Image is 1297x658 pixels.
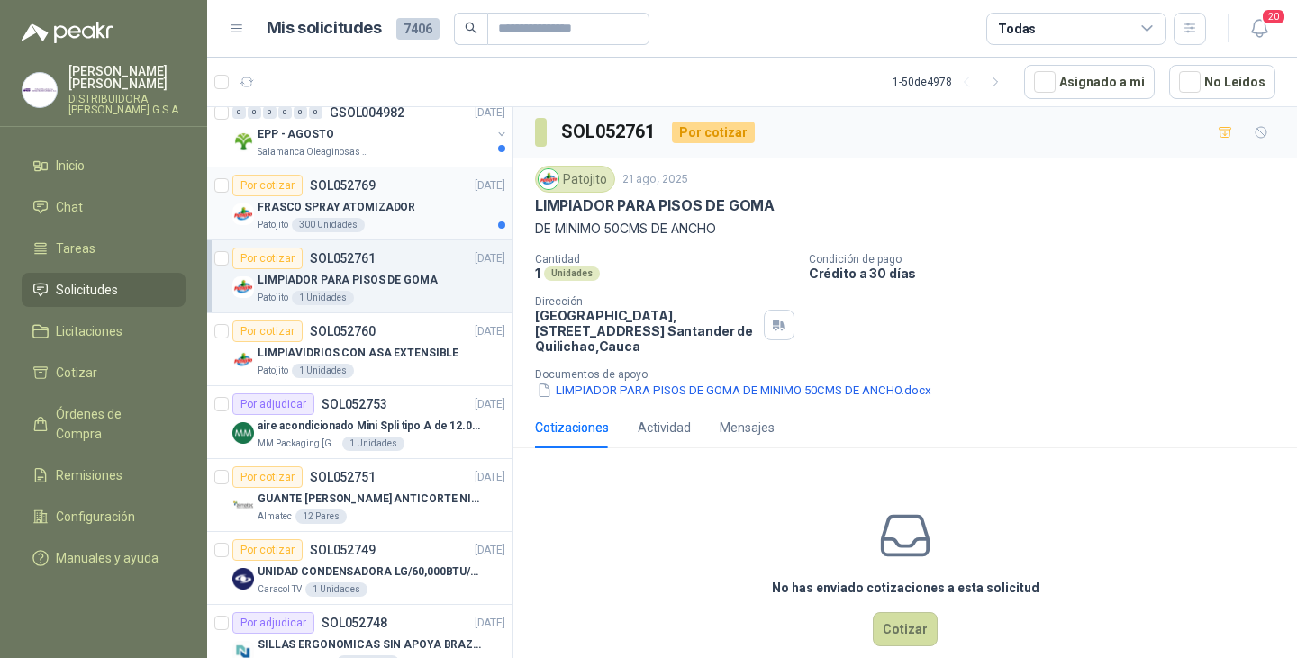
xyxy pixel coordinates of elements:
[535,381,933,400] button: LIMPIADOR PARA PISOS DE GOMA DE MINIMO 50CMS DE ANCHO.docx
[258,509,292,524] p: Almatec
[475,250,505,267] p: [DATE]
[22,190,186,224] a: Chat
[809,253,1290,266] p: Condición de pago
[535,253,794,266] p: Cantidad
[539,169,558,189] img: Company Logo
[232,248,303,269] div: Por cotizar
[310,471,376,483] p: SOL052751
[396,18,440,40] span: 7406
[263,106,277,119] div: 0
[258,636,482,653] p: SILLAS ERGONOMICAS SIN APOYA BRAZOS
[232,203,254,225] img: Company Logo
[232,568,254,590] img: Company Logo
[258,582,302,597] p: Caracol TV
[56,465,122,485] span: Remisiones
[535,308,757,354] p: [GEOGRAPHIC_DATA], [STREET_ADDRESS] Santander de Quilichao , Cauca
[535,418,609,437] div: Cotizaciones
[232,422,254,444] img: Company Logo
[873,612,938,646] button: Cotizar
[310,325,376,338] p: SOL052760
[294,106,307,119] div: 0
[309,106,322,119] div: 0
[1169,65,1275,99] button: No Leídos
[22,314,186,348] a: Licitaciones
[207,386,512,459] a: Por adjudicarSOL052753[DATE] Company Logoaire acondicionado Mini Spli tipo A de 12.000 BTU.MM Pac...
[295,509,347,524] div: 12 Pares
[22,149,186,183] a: Inicio
[475,323,505,340] p: [DATE]
[622,171,688,188] p: 21 ago, 2025
[22,458,186,492] a: Remisiones
[278,106,292,119] div: 0
[56,239,95,258] span: Tareas
[672,122,755,143] div: Por cotizar
[258,218,288,232] p: Patojito
[535,196,775,215] p: LIMPIADOR PARA PISOS DE GOMA
[68,94,186,115] p: DISTRIBUIDORA [PERSON_NAME] G S.A
[292,218,365,232] div: 300 Unidades
[475,615,505,632] p: [DATE]
[56,321,122,341] span: Licitaciones
[232,539,303,561] div: Por cotizar
[232,393,314,415] div: Por adjudicar
[207,532,512,605] a: Por cotizarSOL052749[DATE] Company LogoUNIDAD CONDENSADORA LG/60,000BTU/220V/R410A: ICaracol TV1 ...
[207,167,512,240] a: Por cotizarSOL052769[DATE] Company LogoFRASCO SPRAY ATOMIZADORPatojito300 Unidades
[535,368,1290,381] p: Documentos de apoyo
[1024,65,1155,99] button: Asignado a mi
[232,131,254,152] img: Company Logo
[207,313,512,386] a: Por cotizarSOL052760[DATE] Company LogoLIMPIAVIDRIOS CON ASA EXTENSIBLEPatojito1 Unidades
[207,240,512,313] a: Por cotizarSOL052761[DATE] Company LogoLIMPIADOR PARA PISOS DE GOMAPatojito1 Unidades
[56,548,159,568] span: Manuales y ayuda
[258,364,288,378] p: Patojito
[207,459,512,532] a: Por cotizarSOL052751[DATE] Company LogoGUANTE [PERSON_NAME] ANTICORTE NIV 5 TALLA LAlmatec12 Pares
[232,276,254,298] img: Company Logo
[22,356,186,390] a: Cotizar
[258,563,482,581] p: UNIDAD CONDENSADORA LG/60,000BTU/220V/R410A: I
[292,364,354,378] div: 1 Unidades
[56,363,97,383] span: Cotizar
[310,179,376,192] p: SOL052769
[638,418,691,437] div: Actividad
[544,266,600,281] div: Unidades
[22,397,186,451] a: Órdenes de Compra
[258,145,371,159] p: Salamanca Oleaginosas SAS
[23,73,57,107] img: Company Logo
[475,177,505,194] p: [DATE]
[232,349,254,371] img: Company Logo
[232,466,303,488] div: Por cotizar
[475,469,505,486] p: [DATE]
[809,266,1290,281] p: Crédito a 30 días
[475,396,505,413] p: [DATE]
[56,507,135,527] span: Configuración
[292,291,354,305] div: 1 Unidades
[342,437,404,451] div: 1 Unidades
[68,65,186,90] p: [PERSON_NAME] [PERSON_NAME]
[267,15,382,41] h1: Mis solicitudes
[232,320,303,342] div: Por cotizar
[22,500,186,534] a: Configuración
[56,156,85,176] span: Inicio
[22,273,186,307] a: Solicitudes
[310,252,376,265] p: SOL052761
[232,175,303,196] div: Por cotizar
[535,166,615,193] div: Patojito
[720,418,775,437] div: Mensajes
[258,491,482,508] p: GUANTE [PERSON_NAME] ANTICORTE NIV 5 TALLA L
[535,295,757,308] p: Dirección
[56,280,118,300] span: Solicitudes
[56,197,83,217] span: Chat
[258,126,334,143] p: EPP - AGOSTO
[1243,13,1275,45] button: 20
[1261,8,1286,25] span: 20
[22,231,186,266] a: Tareas
[56,404,168,444] span: Órdenes de Compra
[475,542,505,559] p: [DATE]
[322,398,387,410] p: SOL052753
[258,418,482,435] p: aire acondicionado Mini Spli tipo A de 12.000 BTU.
[475,104,505,122] p: [DATE]
[893,68,1010,96] div: 1 - 50 de 4978
[322,617,387,629] p: SOL052748
[998,19,1036,39] div: Todas
[22,22,113,43] img: Logo peakr
[535,219,1275,239] p: DE MINIMO 50CMS DE ANCHO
